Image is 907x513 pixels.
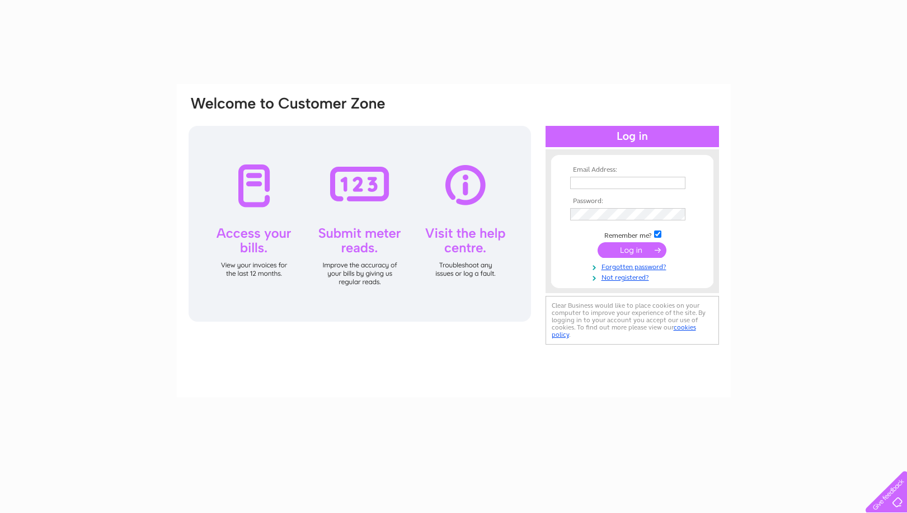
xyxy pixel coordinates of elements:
[570,261,697,271] a: Forgotten password?
[567,197,697,205] th: Password:
[552,323,696,338] a: cookies policy
[570,271,697,282] a: Not registered?
[598,242,666,258] input: Submit
[567,166,697,174] th: Email Address:
[546,296,719,345] div: Clear Business would like to place cookies on your computer to improve your experience of the sit...
[567,229,697,240] td: Remember me?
